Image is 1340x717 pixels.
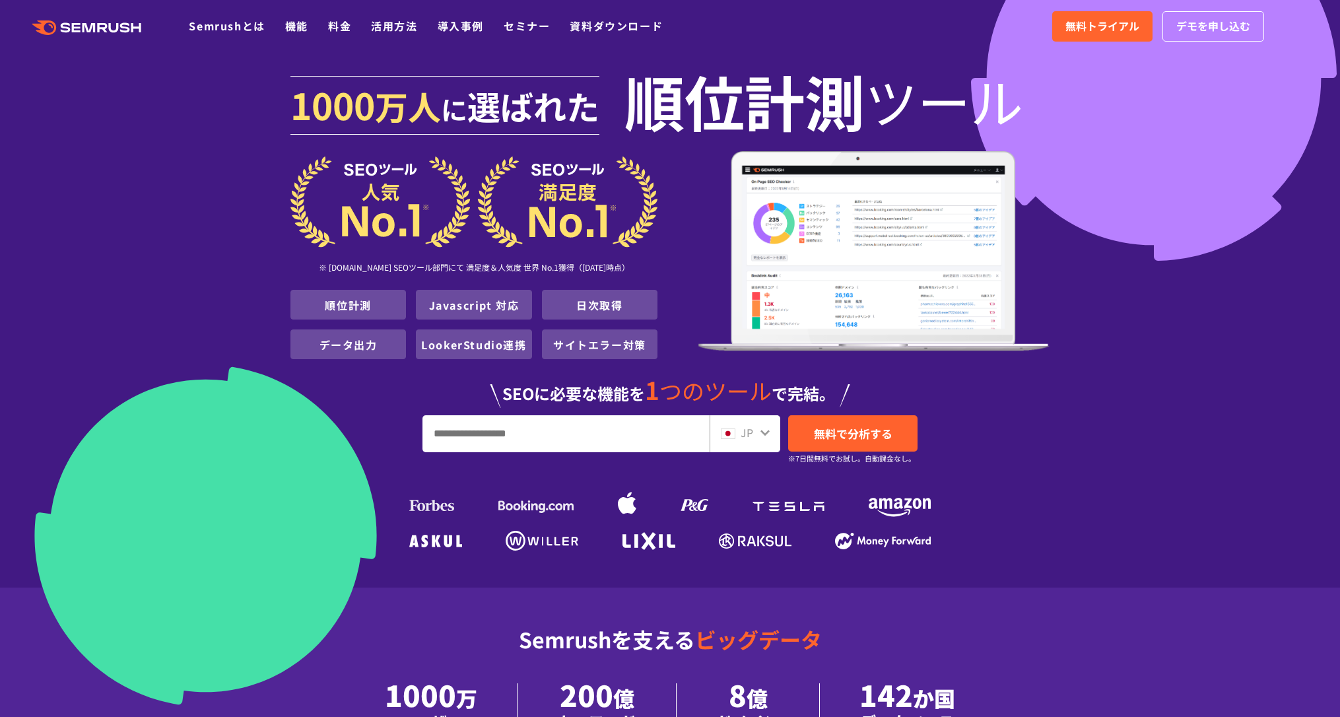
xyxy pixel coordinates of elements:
a: LookerStudio連携 [421,337,526,353]
span: 選ばれた [467,82,599,129]
a: 無料トライアル [1052,11,1153,42]
span: 1 [645,372,659,407]
a: セミナー [504,18,550,34]
span: 億 [747,683,768,713]
span: か国 [913,683,955,713]
a: 導入事例 [438,18,484,34]
div: SEOに必要な機能を [290,364,1050,408]
a: 日次取得 [576,297,622,313]
a: Javascript 対応 [429,297,519,313]
a: 資料ダウンロード [570,18,663,34]
span: に [441,90,467,128]
span: 1000 [290,78,375,131]
a: サイトエラー対策 [553,337,646,353]
a: Semrushとは [189,18,265,34]
a: 活用方法 [371,18,417,34]
span: JP [741,425,753,440]
span: 無料で分析する [814,425,892,442]
div: Semrushを支える [290,617,1050,683]
span: 順位計測 [624,74,865,127]
a: 無料で分析する [788,415,918,452]
a: 順位計測 [325,297,371,313]
span: で完結。 [772,382,835,405]
span: ビッグデータ [695,624,822,654]
span: 万 [456,683,477,713]
span: 無料トライアル [1065,18,1139,35]
a: データ出力 [319,337,378,353]
div: ※ [DOMAIN_NAME] SEOツール部門にて 満足度＆人気度 世界 No.1獲得（[DATE]時点） [290,248,657,290]
input: URL、キーワードを入力してください [423,416,709,452]
span: つのツール [659,374,772,407]
span: ツール [865,74,1023,127]
span: 億 [613,683,634,713]
span: デモを申し込む [1176,18,1250,35]
small: ※7日間無料でお試し。自動課金なし。 [788,452,916,465]
a: 料金 [328,18,351,34]
span: 万人 [375,82,441,129]
a: 機能 [285,18,308,34]
a: デモを申し込む [1162,11,1264,42]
